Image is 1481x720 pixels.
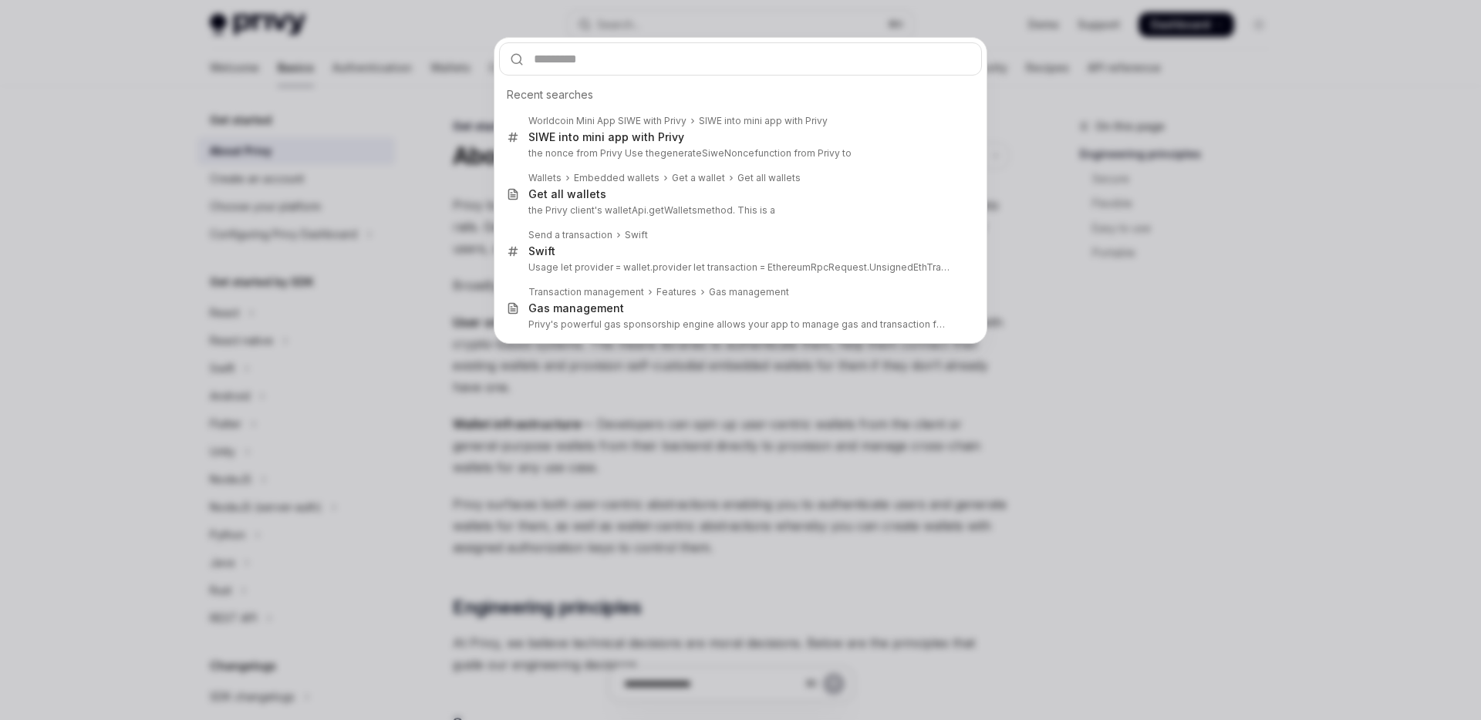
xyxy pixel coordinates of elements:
[507,87,593,103] span: Recent searches
[528,115,687,127] div: Worldcoin Mini App SIWE with Privy
[737,172,801,184] div: Get all wallets
[528,204,950,217] p: the Privy client's walletApi. method. This is a
[528,147,950,160] p: the nonce from Privy Use the function from Privy to
[528,261,950,274] p: Usage let provider = wallet.provider let transaction = EthereumRpcRequest.
[625,229,648,241] div: Swift
[869,261,952,273] b: UnsignedEthTrans
[528,318,950,331] p: Privy's powerful gas sponsorship engine allows your app to manage gas and transaction fees across al
[528,172,562,184] div: Wallets
[528,187,606,201] div: Get all wallets
[528,229,612,241] div: Send a transaction
[699,115,828,127] div: SIWE into mini app with Privy
[649,204,697,216] b: getWallets
[672,172,725,184] div: Get a wallet
[574,172,660,184] div: Embedded wallets
[660,147,754,159] b: generateSiweNonce
[528,301,624,315] div: Gas management
[528,130,684,144] div: SIWE into mini app with Privy
[528,286,644,298] div: Transaction management
[656,286,697,298] div: Features
[709,286,789,298] div: Gas management
[528,244,555,258] div: Swift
